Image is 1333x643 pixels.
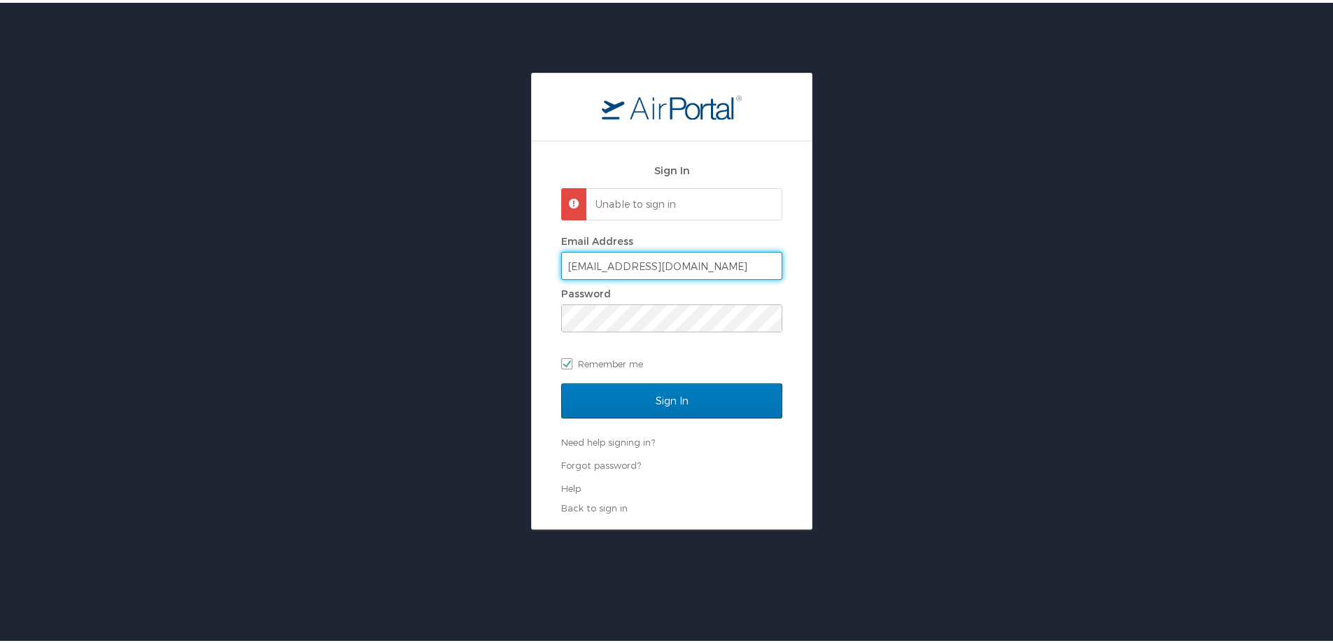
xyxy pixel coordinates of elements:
[561,381,782,416] input: Sign In
[561,232,633,244] label: Email Address
[595,195,769,209] p: Unable to sign in
[561,160,782,176] h2: Sign In
[602,92,742,117] img: logo
[561,480,581,491] a: Help
[561,500,628,511] a: Back to sign in
[561,434,655,445] a: Need help signing in?
[561,457,641,468] a: Forgot password?
[561,351,782,372] label: Remember me
[561,285,611,297] label: Password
